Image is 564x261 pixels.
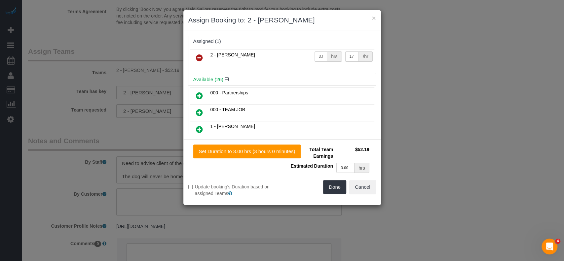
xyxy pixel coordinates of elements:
input: Update booking's Duration based on assigned Teams [188,185,193,189]
span: 1 - [PERSON_NAME] [210,124,255,129]
h4: Available (26) [193,77,371,82]
span: 000 - TEAM JOB [210,107,245,112]
iframe: Intercom live chat [542,239,557,254]
div: hrs [327,51,342,62]
label: Update booking's Duration based on assigned Teams [188,183,277,197]
div: hrs [355,163,369,173]
button: Cancel [349,180,376,194]
button: Set Duration to 3.00 hrs (3 hours 0 minutes) [193,145,301,158]
td: $52.19 [335,145,371,161]
h3: Assign Booking to: 2 - [PERSON_NAME] [188,15,376,25]
button: × [372,15,376,21]
div: Assigned (1) [193,39,371,44]
span: 000 - Partnerships [210,90,248,95]
span: 2 - [PERSON_NAME] [210,52,255,57]
span: Estimated Duration [291,163,333,169]
button: Done [323,180,346,194]
div: /hr [359,51,372,62]
span: 4 [555,239,560,244]
td: Total Team Earnings [287,145,335,161]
